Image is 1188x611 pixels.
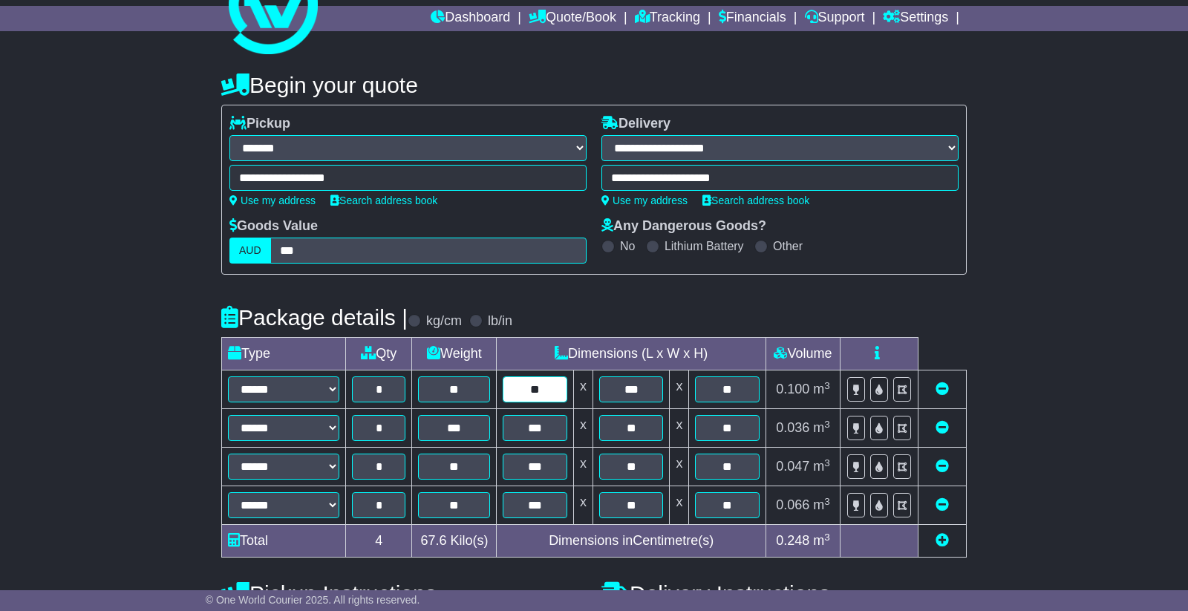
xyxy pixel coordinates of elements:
span: 0.066 [776,497,809,512]
label: Other [773,239,803,253]
a: Search address book [702,195,809,206]
td: x [670,370,689,409]
a: Financials [719,6,786,31]
td: x [670,486,689,525]
sup: 3 [824,496,830,507]
span: 67.6 [420,533,446,548]
h4: Delivery Instructions [601,581,967,606]
label: Delivery [601,116,670,132]
label: kg/cm [426,313,462,330]
td: Dimensions in Centimetre(s) [497,525,766,558]
a: Support [805,6,865,31]
td: Volume [766,338,840,370]
a: Remove this item [936,459,949,474]
sup: 3 [824,457,830,468]
span: m [813,533,830,548]
label: AUD [229,238,271,264]
td: Weight [412,338,497,370]
span: m [813,459,830,474]
sup: 3 [824,380,830,391]
span: m [813,420,830,435]
span: m [813,497,830,512]
span: © One World Courier 2025. All rights reserved. [206,594,420,606]
td: Total [222,525,346,558]
td: x [670,409,689,448]
label: No [620,239,635,253]
span: 0.100 [776,382,809,396]
a: Dashboard [431,6,510,31]
a: Quote/Book [529,6,616,31]
sup: 3 [824,532,830,543]
h4: Begin your quote [221,73,967,97]
td: Kilo(s) [412,525,497,558]
span: 0.248 [776,533,809,548]
a: Use my address [601,195,688,206]
span: 0.047 [776,459,809,474]
td: Dimensions (L x W x H) [497,338,766,370]
a: Settings [883,6,948,31]
a: Tracking [635,6,700,31]
td: 4 [346,525,412,558]
a: Remove this item [936,420,949,435]
span: 0.036 [776,420,809,435]
sup: 3 [824,419,830,430]
td: x [573,409,593,448]
a: Add new item [936,533,949,548]
td: x [573,370,593,409]
td: Qty [346,338,412,370]
a: Use my address [229,195,316,206]
td: x [573,486,593,525]
td: Type [222,338,346,370]
label: Goods Value [229,218,318,235]
a: Search address book [330,195,437,206]
a: Remove this item [936,382,949,396]
label: Lithium Battery [665,239,744,253]
span: m [813,382,830,396]
label: lb/in [488,313,512,330]
label: Any Dangerous Goods? [601,218,766,235]
h4: Pickup Instructions [221,581,587,606]
h4: Package details | [221,305,408,330]
a: Remove this item [936,497,949,512]
td: x [670,448,689,486]
label: Pickup [229,116,290,132]
td: x [573,448,593,486]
